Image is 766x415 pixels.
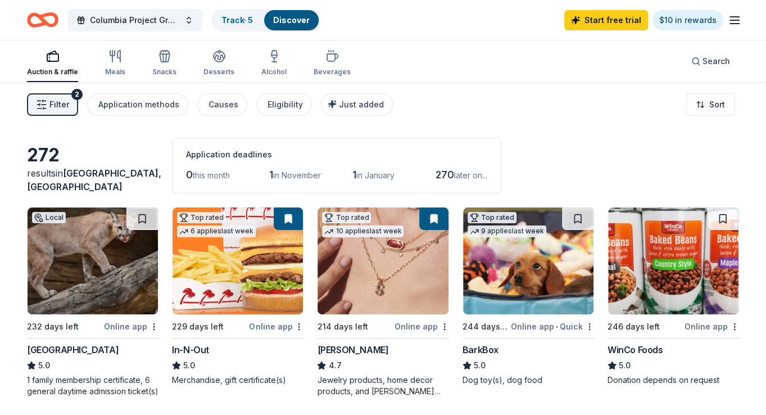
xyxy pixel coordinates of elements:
[273,170,321,180] span: in November
[49,98,69,111] span: Filter
[468,225,546,237] div: 9 applies last week
[27,168,161,192] span: in
[172,343,209,357] div: In-N-Out
[608,207,738,314] img: Image for WinCo Foods
[173,207,303,314] img: Image for In-N-Out
[27,168,161,192] span: [GEOGRAPHIC_DATA], [GEOGRAPHIC_DATA]
[203,67,234,76] div: Desserts
[27,7,58,33] a: Home
[27,320,79,333] div: 232 days left
[619,359,631,372] span: 5.0
[27,343,119,357] div: [GEOGRAPHIC_DATA]
[27,45,78,82] button: Auction & raffle
[608,320,660,333] div: 246 days left
[395,319,449,333] div: Online app
[317,207,448,397] a: Image for Kendra ScottTop rated10 applieslast week214 days leftOnline app[PERSON_NAME]4.7Jewelry ...
[608,207,739,386] a: Image for WinCo Foods246 days leftOnline appWinCo Foods5.0Donation depends on request
[177,225,256,237] div: 6 applies last week
[221,15,253,25] a: Track· 5
[317,375,448,397] div: Jewelry products, home decor products, and [PERSON_NAME] Gives Back event in-store or online (or ...
[608,375,739,386] div: Donation depends on request
[27,207,158,397] a: Image for Houston ZooLocal232 days leftOnline app[GEOGRAPHIC_DATA]5.01 family membership certific...
[67,9,202,31] button: Columbia Project Grad 2026
[317,320,368,333] div: 214 days left
[211,9,320,31] button: Track· 5Discover
[454,170,487,180] span: later on...
[682,50,739,73] button: Search
[564,10,648,30] a: Start free trial
[261,67,287,76] div: Alcohol
[463,320,509,333] div: 244 days left
[608,343,663,357] div: WinCo Foods
[511,319,594,333] div: Online app Quick
[28,207,158,314] img: Image for Houston Zoo
[314,67,351,76] div: Beverages
[27,67,78,76] div: Auction & raffle
[686,93,735,116] button: Sort
[356,170,395,180] span: in January
[27,166,158,193] div: results
[209,98,238,111] div: Causes
[90,13,180,27] span: Columbia Project Grad 2026
[87,93,188,116] button: Application methods
[322,225,404,237] div: 10 applies last week
[27,144,158,166] div: 272
[193,170,230,180] span: this month
[463,207,594,386] a: Image for BarkBoxTop rated9 applieslast week244 days leftOnline app•QuickBarkBox5.0Dog toy(s), do...
[256,93,312,116] button: Eligibility
[98,98,179,111] div: Application methods
[172,320,224,333] div: 229 days left
[183,359,195,372] span: 5.0
[352,169,356,181] span: 1
[261,45,287,82] button: Alcohol
[702,55,730,68] span: Search
[38,359,50,372] span: 5.0
[32,212,66,223] div: Local
[474,359,486,372] span: 5.0
[71,89,83,100] div: 2
[468,212,516,223] div: Top rated
[105,67,125,76] div: Meals
[436,169,454,181] span: 270
[249,319,303,333] div: Online app
[105,45,125,82] button: Meals
[186,169,193,181] span: 0
[463,343,498,357] div: BarkBox
[273,15,310,25] a: Discover
[317,343,388,357] div: [PERSON_NAME]
[269,169,273,181] span: 1
[186,148,487,161] div: Application deadlines
[177,212,226,223] div: Top rated
[556,322,558,331] span: •
[314,45,351,82] button: Beverages
[152,45,176,82] button: Snacks
[328,359,341,372] span: 4.7
[322,212,371,223] div: Top rated
[203,45,234,82] button: Desserts
[152,67,176,76] div: Snacks
[27,93,78,116] button: Filter2
[172,207,303,386] a: Image for In-N-OutTop rated6 applieslast week229 days leftOnline appIn-N-Out5.0Merchandise, gift ...
[463,207,593,314] img: Image for BarkBox
[172,375,303,386] div: Merchandise, gift certificate(s)
[318,207,448,314] img: Image for Kendra Scott
[709,98,725,111] span: Sort
[268,98,303,111] div: Eligibility
[463,375,594,386] div: Dog toy(s), dog food
[197,93,247,116] button: Causes
[339,100,384,109] span: Just added
[27,375,158,397] div: 1 family membership certificate, 6 general daytime admission ticket(s)
[685,319,739,333] div: Online app
[652,10,723,30] a: $10 in rewards
[104,319,158,333] div: Online app
[321,93,393,116] button: Just added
